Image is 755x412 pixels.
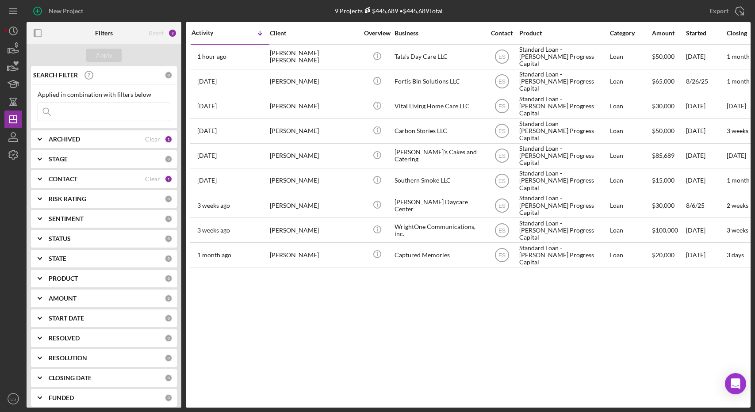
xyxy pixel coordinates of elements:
button: ES [4,390,22,408]
div: 0 [165,235,172,243]
div: [PERSON_NAME]'s Cakes and Catering [395,144,483,168]
time: 1 month [727,77,750,85]
b: RESOLUTION [49,355,87,362]
time: 3 weeks [727,127,748,134]
div: [PERSON_NAME] [270,144,358,168]
div: 1 [165,135,172,143]
time: [DATE] [727,152,746,159]
button: Apply [86,49,122,62]
time: 2025-08-28 13:01 [197,78,217,85]
time: 2025-08-26 14:37 [197,127,217,134]
div: 0 [165,334,172,342]
text: ES [498,54,505,60]
time: 3 days [727,251,744,259]
span: $20,000 [652,251,675,259]
div: Category [610,30,651,37]
div: 0 [165,314,172,322]
div: Business [395,30,483,37]
span: $50,000 [652,127,675,134]
span: $85,689 [652,152,675,159]
span: $65,000 [652,77,675,85]
button: Export [701,2,751,20]
div: Standard Loan - [PERSON_NAME] Progress Capital [519,144,608,168]
div: Loan [610,218,651,242]
div: Applied in combination with filters below [38,91,170,98]
div: 8/6/25 [686,194,726,217]
div: Amount [652,30,685,37]
div: Export [709,2,728,20]
div: Tata's Day Care LLC [395,45,483,69]
div: 0 [165,354,172,362]
div: Loan [610,95,651,118]
div: Standard Loan - [PERSON_NAME] Progress Capital [519,45,608,69]
div: 9 Projects • $445,689 Total [335,7,443,15]
text: ES [11,397,16,401]
time: 2025-09-03 14:44 [197,53,226,60]
span: $30,000 [652,202,675,209]
div: Carbon Stories LLC [395,119,483,143]
div: [PERSON_NAME] [270,70,358,93]
div: Standard Loan - [PERSON_NAME] Progress Capital [519,218,608,242]
b: SENTIMENT [49,215,84,222]
div: Standard Loan - [PERSON_NAME] Progress Capital [519,119,608,143]
b: RESOLVED [49,335,80,342]
div: [PERSON_NAME] [270,169,358,192]
div: 2 [168,29,177,38]
span: $100,000 [652,226,678,234]
div: Captured Memories [395,243,483,267]
div: Loan [610,144,651,168]
div: [DATE] [686,95,726,118]
button: New Project [27,2,92,20]
time: 2025-08-26 15:06 [197,103,217,110]
div: New Project [49,2,83,20]
div: Loan [610,119,651,143]
text: ES [498,103,505,110]
div: Contact [485,30,518,37]
div: 0 [165,374,172,382]
div: Open Intercom Messenger [725,373,746,394]
div: Southern Smoke LLC [395,169,483,192]
b: CLOSING DATE [49,374,92,381]
div: Loan [610,194,651,217]
time: 2025-08-22 18:51 [197,152,217,159]
b: SEARCH FILTER [33,72,78,79]
time: 2025-08-20 13:53 [197,177,217,184]
div: Overview [360,30,394,37]
div: 0 [165,294,172,302]
div: Started [686,30,726,37]
time: 2 weeks [727,202,748,209]
b: Filters [95,30,113,37]
div: 0 [165,71,172,79]
text: ES [498,202,505,209]
div: Standard Loan - [PERSON_NAME] Progress Capital [519,194,608,217]
time: 2025-07-23 04:13 [197,252,231,259]
div: [DATE] [686,45,726,69]
b: STAGE [49,156,68,163]
div: [DATE] [686,144,726,168]
time: 3 weeks [727,226,748,234]
text: ES [498,79,505,85]
text: ES [498,178,505,184]
b: RISK RATING [49,195,86,202]
div: 0 [165,215,172,223]
div: [PERSON_NAME] [270,243,358,267]
text: ES [498,153,505,159]
b: STATE [49,255,66,262]
div: Product [519,30,608,37]
time: 1 month [727,176,750,184]
div: Apply [96,49,112,62]
div: [PERSON_NAME] Daycare Center [395,194,483,217]
div: Loan [610,243,651,267]
div: 1 [165,175,172,183]
div: WrightOne Communications, inc. [395,218,483,242]
div: 0 [165,155,172,163]
time: 2025-08-17 00:45 [197,202,230,209]
span: $15,000 [652,176,675,184]
div: $445,689 [363,7,398,15]
div: 0 [165,275,172,282]
time: [DATE] [727,102,746,110]
div: Loan [610,70,651,93]
text: ES [498,227,505,233]
div: Vital Living Home Care LLC [395,95,483,118]
div: 0 [165,255,172,263]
